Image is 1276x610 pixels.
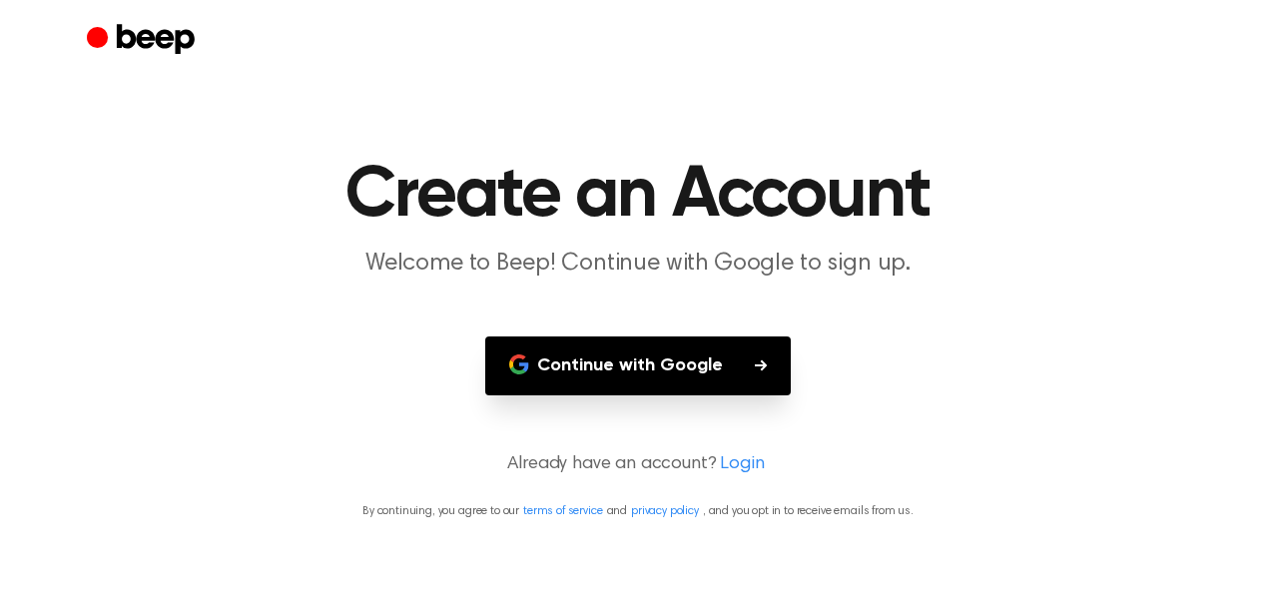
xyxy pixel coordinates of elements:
a: privacy policy [631,505,699,517]
a: terms of service [523,505,602,517]
p: By continuing, you agree to our and , and you opt in to receive emails from us. [24,502,1252,520]
button: Continue with Google [485,336,791,395]
h1: Create an Account [127,160,1149,232]
p: Welcome to Beep! Continue with Google to sign up. [255,248,1021,281]
p: Already have an account? [24,451,1252,478]
a: Login [720,451,764,478]
a: Beep [87,21,200,60]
